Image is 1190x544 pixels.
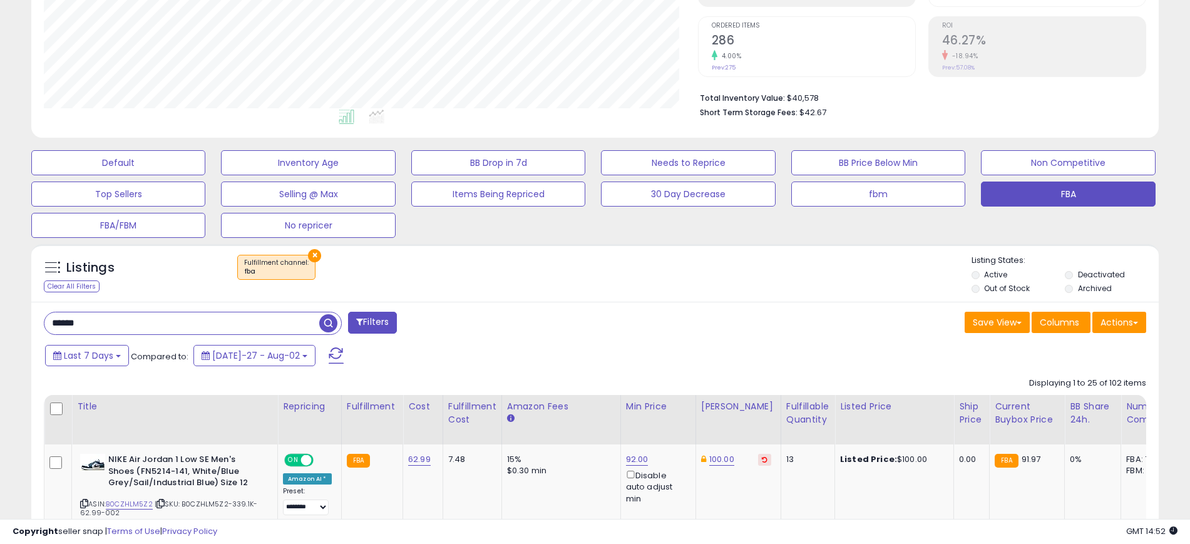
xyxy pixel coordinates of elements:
small: 4.00% [717,51,742,61]
button: 30 Day Decrease [601,182,775,207]
div: 13 [786,454,825,465]
button: Inventory Age [221,150,395,175]
div: seller snap | | [13,526,217,538]
div: Listed Price [840,400,948,413]
span: Compared to: [131,351,188,362]
p: Listing States: [972,255,1159,267]
button: FBA [981,182,1155,207]
b: Listed Price: [840,453,897,465]
button: Columns [1032,312,1090,333]
div: Clear All Filters [44,280,100,292]
small: Prev: 275 [712,64,736,71]
button: Save View [965,312,1030,333]
button: [DATE]-27 - Aug-02 [193,345,315,366]
div: Num of Comp. [1126,400,1172,426]
span: Fulfillment channel : [244,258,309,277]
div: FBM: 5 [1126,465,1167,476]
div: Fulfillable Quantity [786,400,829,426]
div: Min Price [626,400,690,413]
b: Total Inventory Value: [700,93,785,103]
strong: Copyright [13,525,58,537]
div: FBA: 7 [1126,454,1167,465]
label: Out of Stock [984,283,1030,294]
div: Fulfillment Cost [448,400,496,426]
div: Amazon AI * [283,473,332,485]
button: No repricer [221,213,395,238]
div: Preset: [283,487,332,515]
div: Fulfillment [347,400,398,413]
span: | SKU: B0CZHLM5Z2-339.1K-62.99-002 [80,499,257,518]
span: $42.67 [799,106,826,118]
div: $0.30 min [507,465,611,476]
a: 62.99 [408,453,431,466]
span: [DATE]-27 - Aug-02 [212,349,300,362]
img: 31MdY5BX+cL._SL40_.jpg [80,454,105,471]
b: NIKE Air Jordan 1 Low SE Men's Shoes (FN5214-141, White/Blue Grey/Sail/Industrial Blue) Size 12 [108,454,260,492]
h2: 46.27% [942,33,1146,50]
div: 0.00 [959,454,980,465]
div: Title [77,400,272,413]
a: Privacy Policy [162,525,217,537]
label: Deactivated [1078,269,1125,280]
label: Archived [1078,283,1112,294]
button: FBA/FBM [31,213,205,238]
div: ASIN: [80,454,268,533]
h2: 286 [712,33,915,50]
div: 0% [1070,454,1111,465]
button: BB Price Below Min [791,150,965,175]
button: Actions [1092,312,1146,333]
div: Disable auto adjust min [626,468,686,505]
div: Displaying 1 to 25 of 102 items [1029,377,1146,389]
span: 2025-08-10 14:52 GMT [1126,525,1177,537]
span: OFF [312,455,332,466]
button: Filters [348,312,397,334]
small: FBA [347,454,370,468]
span: Last 7 Days [64,349,113,362]
h5: Listings [66,259,115,277]
div: [PERSON_NAME] [701,400,776,413]
div: Current Buybox Price [995,400,1059,426]
button: × [308,249,321,262]
button: Last 7 Days [45,345,129,366]
li: $40,578 [700,90,1137,105]
label: Active [984,269,1007,280]
div: fba [244,267,309,276]
div: $100.00 [840,454,944,465]
a: Terms of Use [107,525,160,537]
button: Items Being Repriced [411,182,585,207]
button: Non Competitive [981,150,1155,175]
div: 15% [507,454,611,465]
small: FBA [995,454,1018,468]
small: Prev: 57.08% [942,64,975,71]
span: 91.97 [1022,453,1041,465]
button: fbm [791,182,965,207]
span: ON [285,455,301,466]
div: 7.48 [448,454,492,465]
div: BB Share 24h. [1070,400,1116,426]
button: BB Drop in 7d [411,150,585,175]
span: Columns [1040,316,1079,329]
b: Short Term Storage Fees: [700,107,798,118]
button: Selling @ Max [221,182,395,207]
a: 100.00 [709,453,734,466]
button: Needs to Reprice [601,150,775,175]
div: Repricing [283,400,336,413]
small: Amazon Fees. [507,413,515,424]
div: Ship Price [959,400,984,426]
span: Ordered Items [712,23,915,29]
div: Amazon Fees [507,400,615,413]
div: Cost [408,400,438,413]
a: B0CZHLM5Z2 [106,499,153,510]
button: Default [31,150,205,175]
a: 92.00 [626,453,649,466]
button: Top Sellers [31,182,205,207]
small: -18.94% [948,51,978,61]
span: ROI [942,23,1146,29]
